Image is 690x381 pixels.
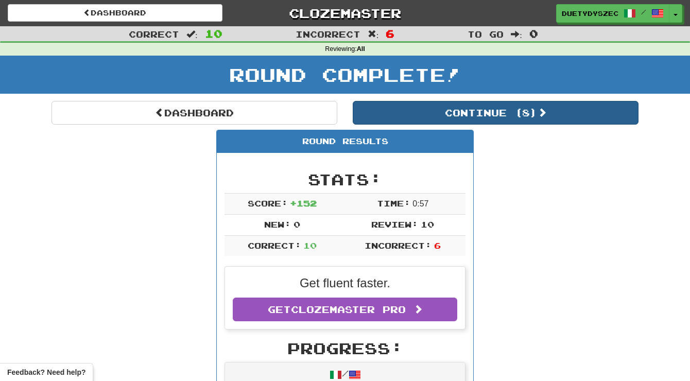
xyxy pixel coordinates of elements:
a: duetydyszec / [556,4,669,23]
a: Dashboard [51,101,337,125]
span: + 152 [290,198,317,208]
span: Time: [377,198,410,208]
a: Clozemaster [238,4,453,22]
h2: Stats: [225,171,465,188]
strong: All [357,45,365,53]
span: / [641,8,646,15]
span: Incorrect: [365,240,432,250]
span: Correct: [248,240,301,250]
span: New: [264,219,291,229]
span: 10 [303,240,317,250]
span: 10 [205,27,222,40]
span: duetydyszec [562,9,618,18]
span: : [511,30,522,39]
h2: Progress: [225,340,465,357]
span: 0 : 57 [412,199,428,208]
span: Open feedback widget [7,367,85,377]
span: 6 [434,240,441,250]
a: GetClozemaster Pro [233,298,457,321]
span: 6 [386,27,394,40]
span: Clozemaster Pro [291,304,406,315]
div: Round Results [217,130,473,153]
h1: Round Complete! [4,64,686,85]
span: Incorrect [296,29,360,39]
span: 0 [294,219,300,229]
span: 0 [529,27,538,40]
span: Review: [371,219,418,229]
span: To go [468,29,504,39]
span: Score: [248,198,288,208]
span: : [186,30,198,39]
span: Correct [129,29,179,39]
a: Dashboard [8,4,222,22]
button: Continue (8) [353,101,639,125]
span: 10 [421,219,434,229]
span: : [368,30,379,39]
p: Get fluent faster. [233,274,457,292]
